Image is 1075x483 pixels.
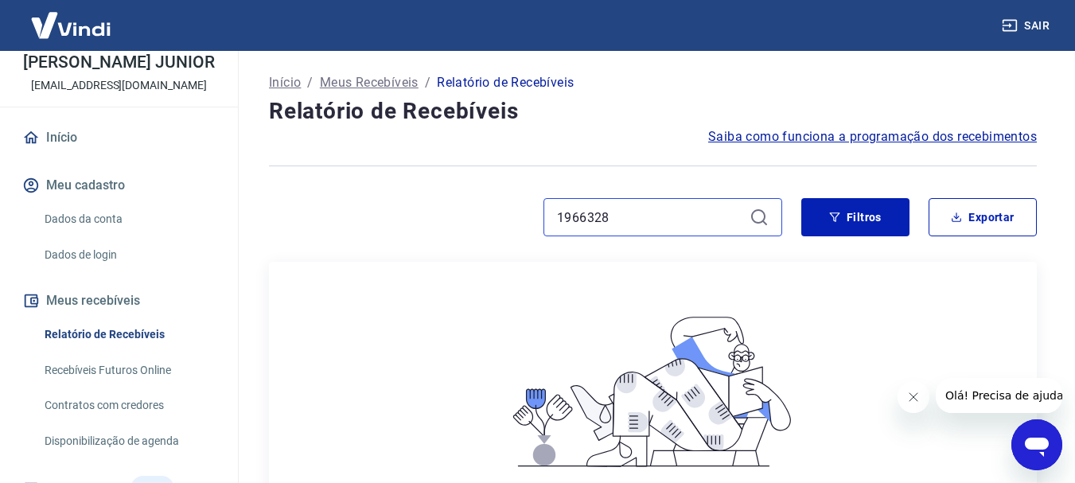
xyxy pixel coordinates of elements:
[557,205,743,229] input: Busque pelo número do pedido
[38,389,219,422] a: Contratos com credores
[269,73,301,92] a: Início
[38,239,219,271] a: Dados de login
[38,354,219,387] a: Recebíveis Futuros Online
[38,203,219,236] a: Dados da conta
[1011,419,1062,470] iframe: Botão para abrir a janela de mensagens
[425,73,430,92] p: /
[19,168,219,203] button: Meu cadastro
[19,120,219,155] a: Início
[320,73,419,92] a: Meus Recebíveis
[23,54,214,71] p: [PERSON_NAME] JUNIOR
[269,95,1037,127] h4: Relatório de Recebíveis
[437,73,574,92] p: Relatório de Recebíveis
[307,73,313,92] p: /
[38,318,219,351] a: Relatório de Recebíveis
[929,198,1037,236] button: Exportar
[936,378,1062,413] iframe: Mensagem da empresa
[19,283,219,318] button: Meus recebíveis
[999,11,1056,41] button: Sair
[19,1,123,49] img: Vindi
[801,198,909,236] button: Filtros
[38,425,219,458] a: Disponibilização de agenda
[31,77,207,94] p: [EMAIL_ADDRESS][DOMAIN_NAME]
[708,127,1037,146] a: Saiba como funciona a programação dos recebimentos
[898,381,929,413] iframe: Fechar mensagem
[10,11,134,24] span: Olá! Precisa de ajuda?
